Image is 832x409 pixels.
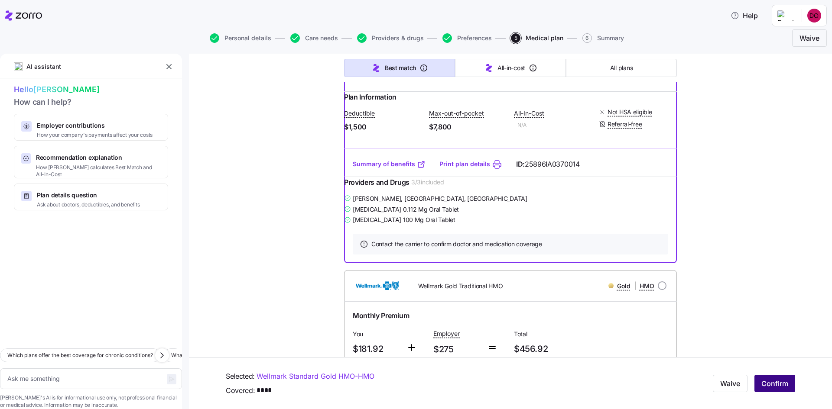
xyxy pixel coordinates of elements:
span: How your company's payments affect your costs [37,132,153,139]
button: Waive [792,29,827,47]
span: Total [514,330,588,338]
button: 6Summary [582,33,624,43]
span: Gold [617,282,630,290]
span: Care needs [305,35,338,41]
span: Preferences [457,35,492,41]
span: You [353,330,400,338]
span: [MEDICAL_DATA] 100 Mg Oral Tablet [353,216,455,224]
div: | [608,280,654,291]
span: How can I help? [14,96,168,109]
span: [PERSON_NAME] , [GEOGRAPHIC_DATA], [GEOGRAPHIC_DATA] [353,194,527,203]
span: How [PERSON_NAME] calculates Best Match and All-In-Cost [36,164,161,179]
span: HMO [640,282,654,290]
span: Medical plan [526,35,563,41]
span: AI assistant [26,62,62,71]
span: Plan details question [37,191,140,200]
img: 9753d02e1ca60c229b7df81c5df8ddcc [807,9,821,23]
span: $275 [433,342,480,357]
span: Max-out-of-pocket [429,109,484,118]
span: All plans [610,64,633,72]
span: Monthly Premium [353,310,409,321]
span: Employer [433,329,460,338]
span: ID: [516,159,580,170]
span: Not HSA eligible [608,108,652,116]
img: Employer logo [777,10,795,21]
span: [MEDICAL_DATA] 0.112 Mg Oral Tablet [353,205,459,214]
span: 3 / 3 included [411,178,444,187]
span: $1,500 [344,122,422,132]
span: Recommendation explanation [36,153,161,162]
a: Wellmark Standard Gold HMO-HMO [257,371,374,382]
a: Preferences [441,33,492,43]
span: Selected: [226,371,255,382]
button: Confirm [754,375,795,392]
img: ai-icon.png [14,62,23,71]
a: Summary of benefits [353,160,426,168]
span: Employer contributions [37,121,153,130]
span: Plan Information [344,92,396,103]
span: Personal details [224,35,271,41]
span: 5 [511,33,520,43]
button: Waive [713,375,747,392]
span: What does “best match” recommendation mean? [171,351,291,360]
span: Covered: [226,385,255,396]
span: All-In-Cost [514,109,544,118]
button: Care needs [290,33,338,43]
span: 25896IA0370014 [525,159,580,170]
span: Best match [385,64,416,72]
a: Care needs [289,33,338,43]
span: Deductible [344,109,375,118]
span: Providers & drugs [372,35,424,41]
span: All-in-cost [497,64,525,72]
span: $7,800 [429,122,507,132]
span: Wellmark Gold Traditional HMO [418,282,503,290]
button: Personal details [210,33,271,43]
span: Waive [720,378,740,389]
span: Hello [PERSON_NAME] [14,84,168,96]
span: N/A [517,122,592,129]
button: Providers & drugs [357,33,424,43]
span: Waive [799,33,819,43]
span: Summary [597,35,624,41]
a: Print plan details [439,160,490,168]
a: Providers & drugs [355,33,424,43]
img: Wellmark BlueCross BlueShield of Iowa [351,275,404,296]
span: Confirm [761,378,788,389]
span: $181.92 [353,342,400,356]
button: 5Medical plan [511,33,563,43]
span: Which plans offer the best coverage for chronic conditions? [7,351,153,360]
a: 5Medical plan [509,33,563,43]
a: Personal details [208,33,271,43]
span: Referral-free [608,120,642,129]
span: Ask about doctors, deductibles, and benefits [37,201,140,209]
span: Providers and Drugs [344,177,409,188]
span: Contact the carrier to confirm doctor and medication coverage [371,240,542,248]
span: 6 [582,33,592,43]
span: $456.92 [514,342,588,356]
span: Help [731,10,758,21]
button: Help [724,7,765,24]
button: Preferences [442,33,492,43]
